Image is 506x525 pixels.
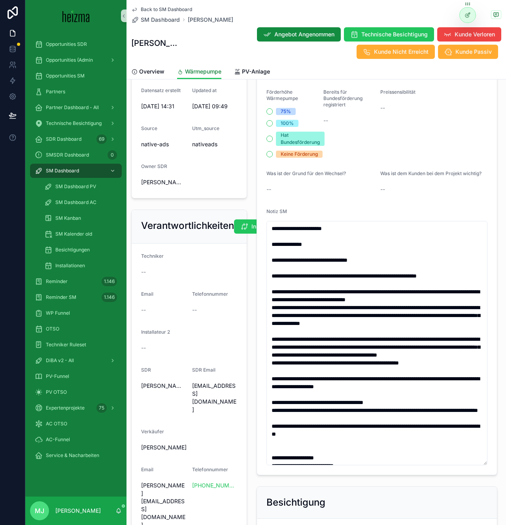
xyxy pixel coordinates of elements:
[30,417,122,431] a: AC OTSO
[380,89,415,95] span: Preissensibilität
[192,125,219,131] span: Utm_source
[177,64,221,79] a: Wärmepumpe
[30,353,122,368] a: DiBA v2 - All
[30,401,122,415] a: Expertenprojekte75
[55,262,85,269] span: Installationen
[62,9,90,22] img: App logo
[266,208,287,214] span: Notiz SM
[46,436,70,443] span: AC-Funnel
[185,68,221,76] span: Wärmepumpe
[30,116,122,130] a: Technische Besichtigung
[266,496,325,509] h2: Besichtigung
[141,219,234,232] h2: Verantwortlichkeiten
[141,329,170,335] span: Installateur 2
[192,87,217,93] span: Updated at
[192,367,215,373] span: SDR Email
[96,134,107,144] div: 69
[35,506,44,516] span: MJ
[141,16,180,24] span: SM Dashboard
[30,290,122,304] a: Reminder SM1.146
[257,27,341,42] button: Angebot Angenommen
[281,120,294,127] div: 100%
[281,132,320,146] div: Hat Bundesförderung
[141,87,181,93] span: Datensatz erstellt
[266,89,298,101] span: Förderhöhe Wärmepumpe
[344,27,434,42] button: Technische Besichtigung
[46,168,79,174] span: SM Dashboard
[131,64,164,80] a: Overview
[46,342,86,348] span: Techniker Ruleset
[192,306,197,314] span: --
[30,322,122,336] a: OTSO
[455,48,492,56] span: Kunde Passiv
[30,369,122,383] a: PV-Funnel
[141,253,164,259] span: Techniker
[30,432,122,447] a: AC-Funnel
[192,140,237,148] span: nativeads
[55,507,101,515] p: [PERSON_NAME]
[46,104,99,111] span: Partner Dashboard - All
[380,185,385,193] span: --
[30,37,122,51] a: Opportunities SDR
[323,89,363,108] span: Bereits für Bundesförderung registriert
[102,293,117,302] div: 1.146
[30,132,122,146] a: SDR Dashboard69
[281,108,291,115] div: 75%
[55,199,96,206] span: SM Dashboard AC
[40,195,122,210] a: SM Dashboard AC
[141,178,186,186] span: [PERSON_NAME]
[46,389,67,395] span: PV OTSO
[141,382,186,390] span: [PERSON_NAME]
[192,466,228,472] span: Telefonnummer
[357,45,435,59] button: Kunde Nicht Erreicht
[46,294,76,300] span: Reminder SM
[141,125,157,131] span: Source
[192,382,237,414] span: [EMAIL_ADDRESS][DOMAIN_NAME]
[46,405,85,411] span: Expertenprojekte
[141,268,146,276] span: --
[30,53,122,67] a: Opportunities (Admin
[192,482,237,489] a: [PHONE_NUMBER]
[188,16,233,24] span: [PERSON_NAME]
[40,227,122,241] a: SM Kalender old
[46,152,89,158] span: SMSDR Dashboard
[141,140,186,148] span: native-ads
[108,150,117,160] div: 0
[30,148,122,162] a: SMSDR Dashboard0
[141,367,151,373] span: SDR
[141,291,153,297] span: Email
[55,231,92,237] span: SM Kalender old
[46,326,59,332] span: OTSO
[141,102,186,110] span: [DATE] 14:31
[55,215,81,221] span: SM Kanban
[274,30,334,38] span: Angebot Angenommen
[46,73,85,79] span: Opportunities SM
[361,30,428,38] span: Technische Besichtigung
[192,291,228,297] span: Telefonnummer
[141,306,146,314] span: --
[30,100,122,115] a: Partner Dashboard - All
[380,104,385,112] span: --
[55,183,96,190] span: SM Dashboard PV
[46,278,68,285] span: Reminder
[46,373,69,380] span: PV-Funnel
[46,41,87,47] span: Opportunities SDR
[102,277,117,286] div: 1.146
[266,185,271,193] span: --
[30,69,122,83] a: Opportunities SM
[131,16,180,24] a: SM Dashboard
[40,179,122,194] a: SM Dashboard PV
[30,164,122,178] a: SM Dashboard
[30,385,122,399] a: PV OTSO
[380,170,481,176] span: Was ist dem Kunden bei dem Projekt wichtig?
[30,448,122,463] a: Service & Nacharbeiten
[30,274,122,289] a: Reminder1.146
[96,403,107,413] div: 75
[30,85,122,99] a: Partners
[266,170,346,176] span: Was ist der Grund für den Wechsel?
[40,259,122,273] a: Installationen
[46,421,67,427] span: AC OTSO
[46,452,99,459] span: Service & Nacharbeiten
[141,344,146,352] span: --
[46,310,70,316] span: WP Funnel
